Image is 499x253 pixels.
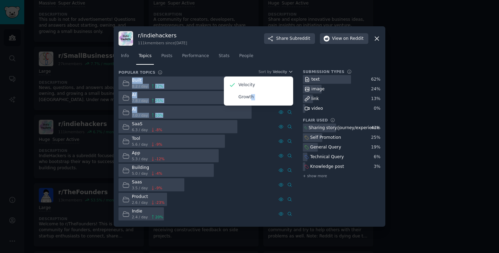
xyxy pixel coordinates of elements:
div: Built [132,78,164,84]
div: video [312,106,323,112]
button: Viewon Reddit [320,33,368,44]
div: 43 % [371,125,380,131]
div: 13 % [371,96,380,102]
div: 24 % [371,86,380,92]
span: -9 % [155,186,162,190]
a: Topics [136,51,154,65]
span: -8 % [155,127,162,132]
div: Technical Query [310,154,344,160]
div: Ai [132,107,164,113]
div: SaaS [132,121,163,127]
span: 6.3 / day [132,127,148,132]
span: View [332,36,364,42]
span: 2.6 / day [132,200,148,205]
div: Sort by [259,69,272,74]
span: 5.6 / day [132,142,148,147]
span: on Reddit [343,36,364,42]
div: 6 % [374,154,380,160]
div: 3 % [374,164,380,170]
div: 0 % [374,106,380,112]
span: Info [121,53,129,59]
span: 12 % [155,84,163,89]
span: + show more [303,173,327,178]
span: People [239,53,253,59]
span: 7.0 / day [132,113,148,118]
button: ShareSubreddit [264,33,315,44]
span: -23 % [155,200,165,205]
a: Info [119,51,131,65]
a: Performance [180,51,211,65]
span: -12 % [155,156,165,161]
div: 111k members since [DATE] [138,40,187,45]
div: Self Promotion [310,135,341,141]
a: Posts [159,51,175,65]
h3: Submission Types [303,69,344,74]
div: 25 % [371,135,380,141]
div: Indie [132,208,164,215]
div: AI [132,92,164,98]
h3: r/ indiehackers [138,32,187,39]
span: 10 % [155,113,163,118]
div: Knowledge post [310,164,344,170]
div: 62 % [371,76,380,83]
img: indiehackers [119,31,133,46]
div: Building [132,165,163,171]
div: Product [132,194,165,200]
p: Velocity [238,82,255,88]
div: App [132,150,165,156]
span: Share [276,36,310,42]
a: Stats [216,51,232,65]
span: -9 % [155,142,162,147]
div: 19 % [371,144,380,151]
div: text [312,76,320,83]
div: image [312,86,325,92]
span: 8.2 / day [132,84,148,89]
button: Velocity [273,69,293,74]
span: Velocity [273,69,287,74]
span: Topics [139,53,151,59]
span: 2.4 / day [132,215,148,219]
span: 5.3 / day [132,156,148,161]
span: 7.8 / day [132,98,148,103]
span: 3.5 / day [132,186,148,190]
span: Stats [219,53,229,59]
h3: Flair Used [303,118,328,123]
div: Saas [132,179,163,186]
span: 5.0 / day [132,171,148,176]
span: Posts [161,53,172,59]
div: Tool [132,136,163,142]
span: 20 % [155,215,163,219]
div: Sharing story/journey/experience [308,125,379,131]
span: Subreddit [290,36,310,42]
h3: Popular Topics [119,70,155,75]
span: 25 % [155,98,163,103]
p: Growth [238,94,254,100]
div: link [312,96,319,102]
span: -4 % [155,171,162,176]
a: People [237,51,256,65]
div: General Query [310,144,341,151]
span: Performance [182,53,209,59]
